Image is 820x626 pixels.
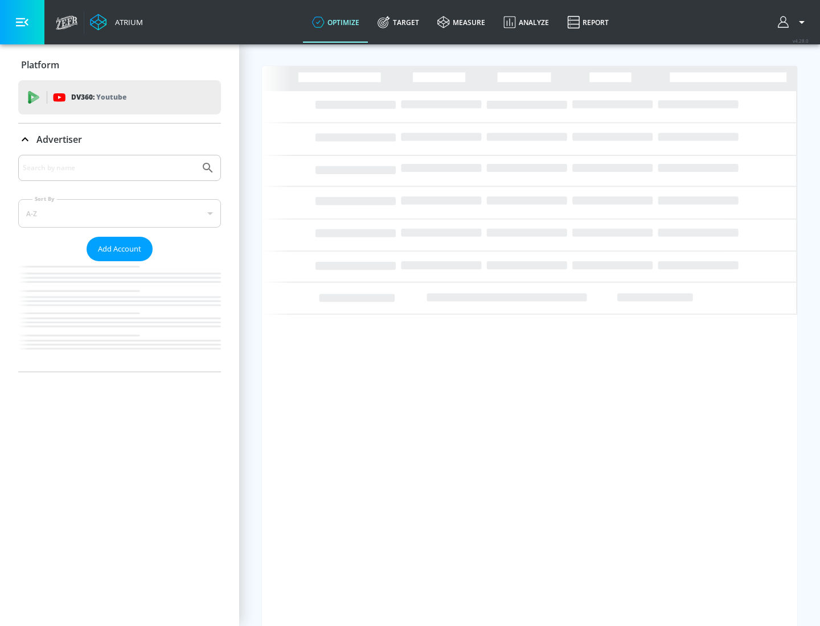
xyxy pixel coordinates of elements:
p: Platform [21,59,59,71]
div: Platform [18,49,221,81]
div: A-Z [18,199,221,228]
div: DV360: Youtube [18,80,221,114]
nav: list of Advertiser [18,261,221,372]
p: Youtube [96,91,126,103]
div: Atrium [110,17,143,27]
a: measure [428,2,494,43]
a: Report [558,2,618,43]
span: Add Account [98,242,141,256]
input: Search by name [23,160,195,175]
a: optimize [303,2,368,43]
button: Add Account [87,237,153,261]
a: Analyze [494,2,558,43]
div: Advertiser [18,155,221,372]
div: Advertiser [18,123,221,155]
p: Advertiser [36,133,82,146]
a: Target [368,2,428,43]
p: DV360: [71,91,126,104]
a: Atrium [90,14,143,31]
span: v 4.28.0 [793,38,809,44]
label: Sort By [32,195,57,203]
